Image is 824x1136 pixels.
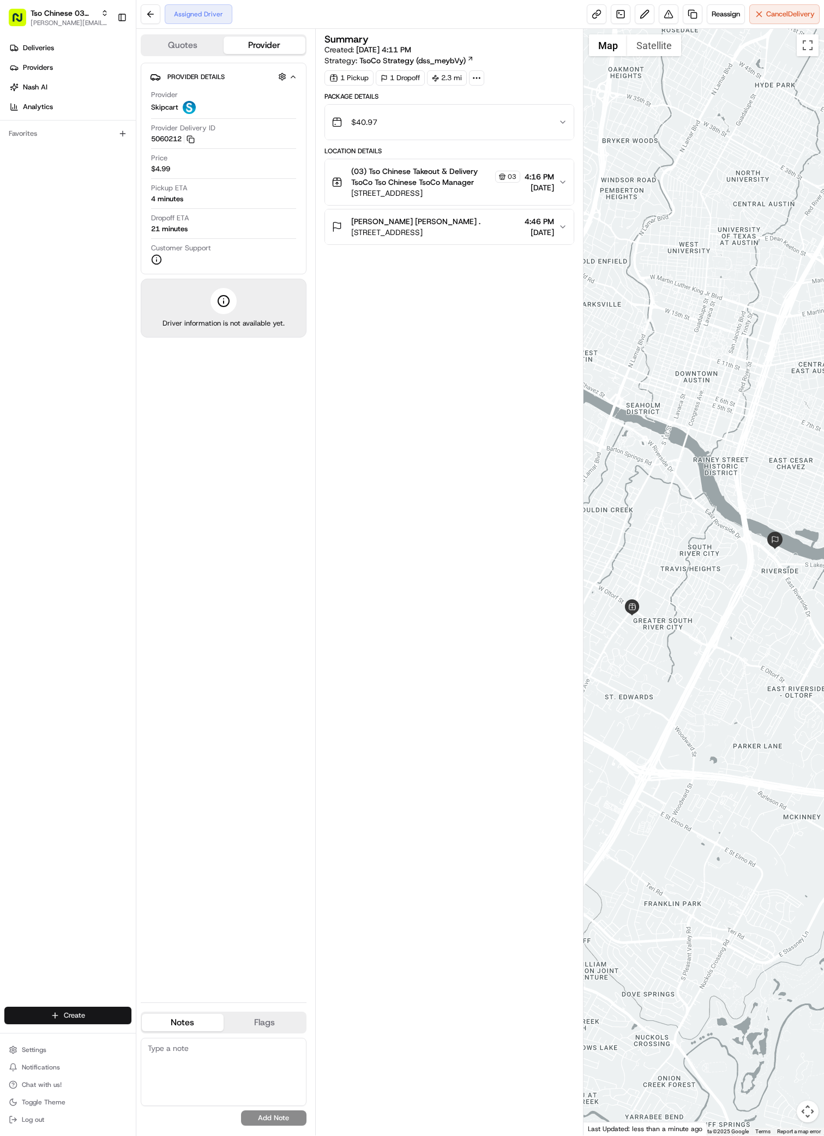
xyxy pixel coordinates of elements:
div: 📗 [11,245,20,254]
span: Provider [151,90,178,100]
img: 1736555255976-a54dd68f-1ca7-489b-9aae-adbdc363a1c4 [22,199,31,208]
img: Nash [11,11,33,33]
a: TsoCo Strategy (dss_meybVy) [359,55,474,66]
span: API Documentation [103,244,175,255]
span: 03 [508,172,516,181]
button: Start new chat [185,107,199,121]
span: Settings [22,1045,46,1054]
button: CancelDelivery [749,4,820,24]
a: Providers [4,59,136,76]
button: Provider [224,37,305,54]
button: Toggle fullscreen view [797,34,819,56]
div: 21 minutes [151,224,188,234]
div: Start new chat [49,104,179,115]
input: Clear [28,70,180,82]
button: Settings [4,1042,131,1057]
span: [DATE] [124,199,147,207]
span: [DATE] [525,227,554,238]
div: Strategy: [324,55,474,66]
span: Pickup ETA [151,183,188,193]
span: Create [64,1011,85,1020]
button: [PERSON_NAME] [PERSON_NAME] .[STREET_ADDRESS]4:46 PM[DATE] [325,209,574,244]
img: Antonia (Store Manager) [11,159,28,176]
button: Toggle Theme [4,1095,131,1110]
button: See all [169,140,199,153]
span: Created: [324,44,411,55]
span: Customer Support [151,243,211,253]
a: 💻API Documentation [88,239,179,259]
span: Toggle Theme [22,1098,65,1107]
button: Notes [142,1014,224,1031]
img: profile_skipcart_partner.png [183,101,196,114]
span: • [146,169,149,178]
span: • [118,199,122,207]
div: 💻 [92,245,101,254]
div: Past conversations [11,142,73,151]
a: Powered byPylon [77,270,132,279]
span: Analytics [23,102,53,112]
span: Deliveries [23,43,54,53]
span: 4:16 PM [525,171,554,182]
span: Cancel Delivery [766,9,815,19]
a: Deliveries [4,39,136,57]
span: Driver information is not available yet. [163,318,285,328]
span: Nash AI [23,82,47,92]
span: $4.99 [151,164,170,174]
img: Google [586,1121,622,1135]
span: TsoCo Strategy (dss_meybVy) [359,55,466,66]
span: Map data ©2025 Google [689,1128,749,1134]
span: [DATE] [525,182,554,193]
a: Analytics [4,98,136,116]
button: Chat with us! [4,1077,131,1092]
span: [STREET_ADDRESS] [351,227,480,238]
span: Dropoff ETA [151,213,189,223]
button: $40.97 [325,105,574,140]
img: 1736555255976-a54dd68f-1ca7-489b-9aae-adbdc363a1c4 [11,104,31,124]
button: Reassign [707,4,745,24]
h3: Summary [324,34,369,44]
span: Pylon [109,271,132,279]
button: (03) Tso Chinese Takeout & Delivery TsoCo Tso Chinese TsoCo Manager03[STREET_ADDRESS]4:16 PM[DATE] [325,159,574,205]
span: Provider Details [167,73,225,81]
button: Create [4,1007,131,1024]
span: [DATE] [152,169,174,178]
span: Providers [23,63,53,73]
span: Tso Chinese 03 TsoCo [31,8,97,19]
button: Show satellite imagery [627,34,681,56]
button: Map camera controls [797,1101,819,1122]
p: Welcome 👋 [11,44,199,61]
button: Flags [224,1014,305,1031]
button: Tso Chinese 03 TsoCo[PERSON_NAME][EMAIL_ADDRESS][DOMAIN_NAME] [4,4,113,31]
span: (03) Tso Chinese Takeout & Delivery TsoCo Tso Chinese TsoCo Manager [351,166,493,188]
div: 2.3 mi [427,70,467,86]
a: Open this area in Google Maps (opens a new window) [586,1121,622,1135]
span: 4:46 PM [525,216,554,227]
div: Package Details [324,92,574,101]
button: [PERSON_NAME][EMAIL_ADDRESS][DOMAIN_NAME] [31,19,109,27]
button: Notifications [4,1060,131,1075]
div: Favorites [4,125,131,142]
span: $40.97 [351,117,377,128]
a: Nash AI [4,79,136,96]
span: [STREET_ADDRESS] [351,188,520,199]
div: 4 minutes [151,194,183,204]
span: Price [151,153,167,163]
button: 5060212 [151,134,195,144]
span: Knowledge Base [22,244,83,255]
span: [DATE] 4:11 PM [356,45,411,55]
a: Report a map error [777,1128,821,1134]
img: Wisdom Oko [11,188,28,209]
span: Skipcart [151,103,178,112]
a: Terms (opens in new tab) [755,1128,771,1134]
button: Show street map [589,34,627,56]
div: 1 Pickup [324,70,374,86]
span: Wisdom [PERSON_NAME] [34,199,116,207]
img: 8571987876998_91fb9ceb93ad5c398215_72.jpg [23,104,43,124]
button: Provider Details [150,68,297,86]
span: [PERSON_NAME] [PERSON_NAME] . [351,216,480,227]
div: Location Details [324,147,574,155]
div: We're available if you need us! [49,115,150,124]
span: Log out [22,1115,44,1124]
span: Provider Delivery ID [151,123,215,133]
